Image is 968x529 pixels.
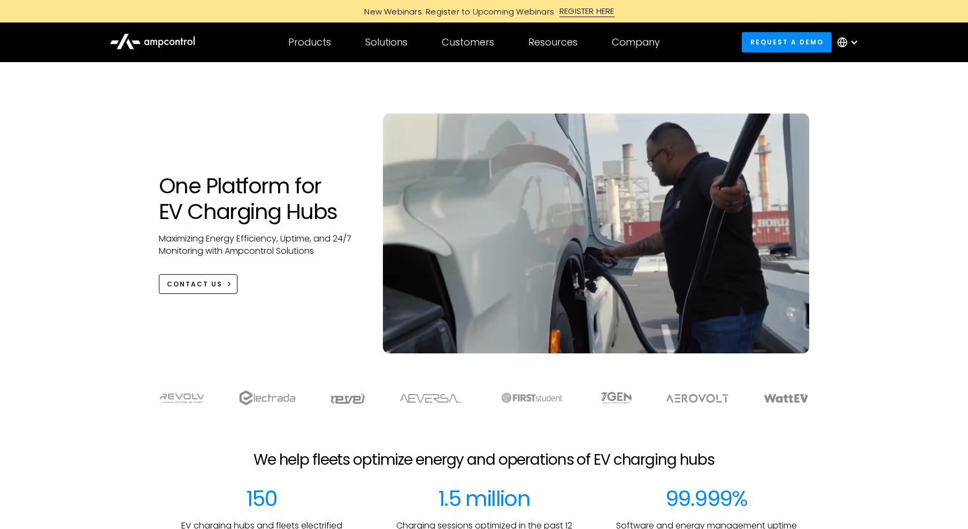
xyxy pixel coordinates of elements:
div: 1.5 million [438,486,530,511]
a: CONTACT US [159,274,237,294]
a: New Webinars: Register to Upcoming WebinarsREGISTER HERE [243,5,725,17]
div: Solutions [365,36,408,48]
div: Company [612,36,660,48]
h2: We help fleets optimize energy and operations of EV charging hubs [253,451,715,469]
div: New Webinars: Register to Upcoming Webinars [354,6,559,17]
img: electrada logo [239,390,295,405]
div: Resources [528,36,578,48]
img: WattEV logo [764,394,809,403]
div: Customers [442,36,494,48]
p: Maximizing Energy Efficiency, Uptime, and 24/7 Monitoring with Ampcontrol Solutions [159,233,362,257]
div: 150 [246,486,277,511]
div: 99.999% [665,486,748,511]
img: Aerovolt Logo [666,394,729,403]
div: Products [288,36,331,48]
h1: One Platform for EV Charging Hubs [159,173,362,224]
a: Request a demo [742,32,832,52]
div: REGISTER HERE [559,5,614,17]
div: CONTACT US [167,279,222,289]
